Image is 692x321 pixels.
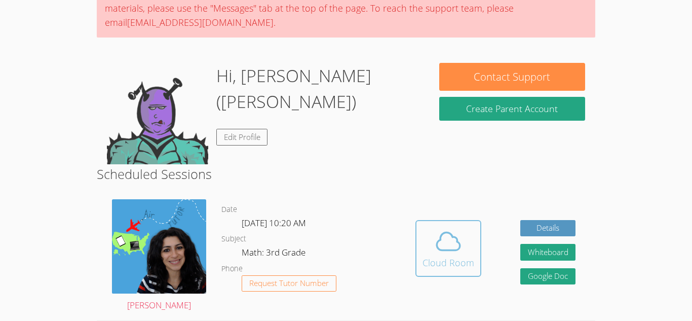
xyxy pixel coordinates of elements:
button: Contact Support [439,63,585,91]
span: Request Tutor Number [249,279,329,287]
img: air%20tutor%20avatar.png [112,199,206,294]
a: Google Doc [520,268,576,285]
button: Create Parent Account [439,97,585,121]
dt: Subject [221,233,246,245]
h2: Scheduled Sessions [97,164,595,184]
a: [PERSON_NAME] [112,199,206,313]
button: Whiteboard [520,244,576,261]
h1: Hi, [PERSON_NAME] ([PERSON_NAME]) [216,63,419,115]
a: Details [520,220,576,237]
dt: Date [221,203,237,216]
dd: Math: 3rd Grade [242,245,307,263]
a: Edit Profile [216,129,268,146]
button: Request Tutor Number [242,275,336,292]
div: Cloud Room [422,256,474,270]
dt: Phone [221,263,243,275]
button: Cloud Room [415,220,481,277]
span: [DATE] 10:20 AM [242,217,306,229]
img: default.png [107,63,208,164]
